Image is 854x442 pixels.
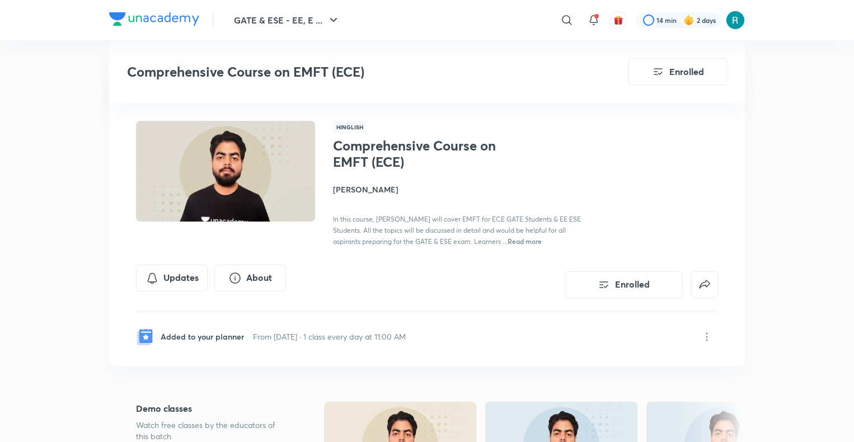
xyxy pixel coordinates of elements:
img: Company Logo [109,12,199,26]
span: Read more [508,237,542,246]
button: avatar [609,11,627,29]
button: About [214,265,286,291]
span: In this course, [PERSON_NAME] will cover EMFT for ECE GATE Students & EE ESE Students. All the to... [333,215,581,246]
a: Company Logo [109,12,199,29]
img: streak [683,15,695,26]
p: Watch free classes by the educators of this batch [136,420,288,442]
h5: Demo classes [136,402,288,415]
p: From [DATE] · 1 class every day at 11:00 AM [253,331,406,342]
h4: [PERSON_NAME] [333,184,584,195]
button: Enrolled [565,271,682,298]
button: false [691,271,718,298]
h1: Comprehensive Course on EMFT (ECE) [333,138,516,170]
img: AaDeeTri [726,11,745,30]
span: Hinglish [333,121,367,133]
h3: Comprehensive Course on EMFT (ECE) [127,64,565,80]
button: GATE & ESE - EE, E ... [227,9,347,31]
p: Added to your planner [161,331,244,342]
img: avatar [613,15,623,25]
button: Enrolled [628,58,727,85]
button: Updates [136,265,208,291]
img: Thumbnail [134,120,317,223]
